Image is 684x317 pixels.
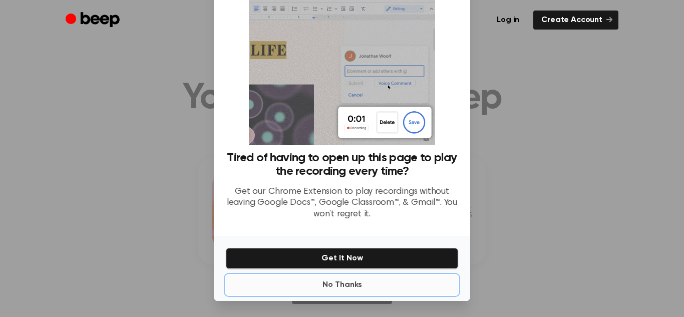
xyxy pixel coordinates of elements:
[226,186,458,220] p: Get our Chrome Extension to play recordings without leaving Google Docs™, Google Classroom™, & Gm...
[226,275,458,295] button: No Thanks
[66,11,122,30] a: Beep
[489,11,527,30] a: Log in
[226,151,458,178] h3: Tired of having to open up this page to play the recording every time?
[226,248,458,269] button: Get It Now
[533,11,618,30] a: Create Account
